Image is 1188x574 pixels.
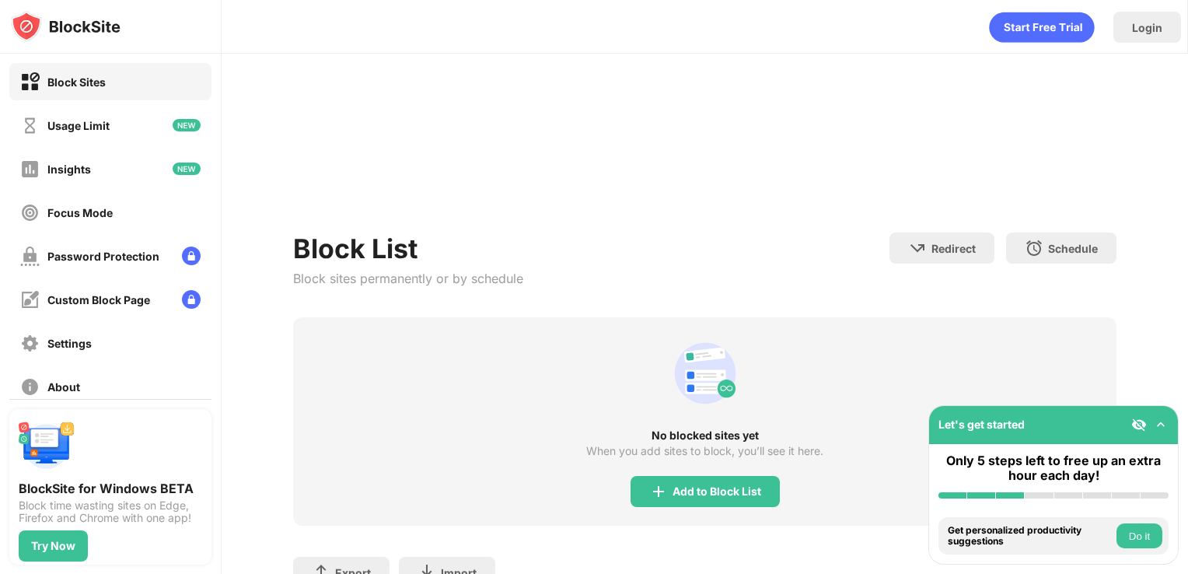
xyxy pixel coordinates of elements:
div: Custom Block Page [47,293,150,306]
div: Block Sites [47,75,106,89]
img: insights-off.svg [20,159,40,179]
div: When you add sites to block, you’ll see it here. [586,445,823,457]
iframe: Banner [293,97,1117,214]
div: Get personalized productivity suggestions [948,525,1113,548]
img: focus-off.svg [20,203,40,222]
img: customize-block-page-off.svg [20,290,40,310]
div: BlockSite for Windows BETA [19,481,202,496]
img: about-off.svg [20,377,40,397]
button: Do it [1116,523,1162,548]
img: push-desktop.svg [19,418,75,474]
div: Only 5 steps left to free up an extra hour each day! [938,453,1169,483]
img: new-icon.svg [173,119,201,131]
div: Usage Limit [47,119,110,132]
img: block-on.svg [20,72,40,92]
div: Try Now [31,540,75,552]
div: No blocked sites yet [293,429,1117,442]
div: Password Protection [47,250,159,263]
img: settings-off.svg [20,334,40,353]
img: lock-menu.svg [182,247,201,265]
img: new-icon.svg [173,163,201,175]
img: lock-menu.svg [182,290,201,309]
img: eye-not-visible.svg [1131,417,1147,432]
div: Let's get started [938,418,1025,431]
div: About [47,380,80,394]
div: Add to Block List [673,485,761,498]
div: animation [989,12,1095,43]
img: logo-blocksite.svg [11,11,121,42]
img: time-usage-off.svg [20,116,40,135]
div: Insights [47,163,91,176]
img: password-protection-off.svg [20,247,40,266]
div: Focus Mode [47,206,113,219]
div: animation [668,336,742,411]
div: Block sites permanently or by schedule [293,271,523,286]
div: Settings [47,337,92,350]
div: Block time wasting sites on Edge, Firefox and Chrome with one app! [19,499,202,524]
img: omni-setup-toggle.svg [1153,417,1169,432]
div: Block List [293,233,523,264]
